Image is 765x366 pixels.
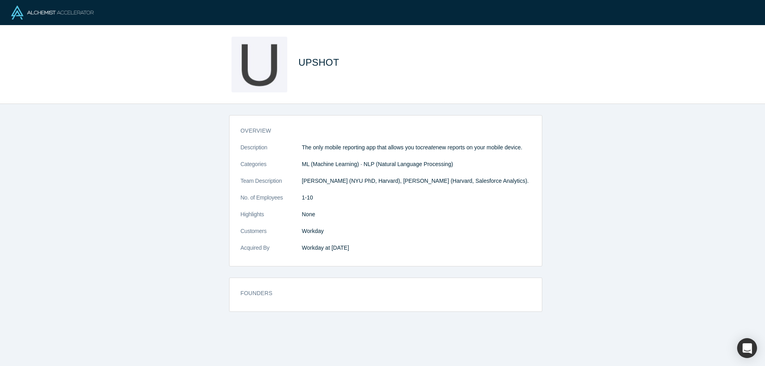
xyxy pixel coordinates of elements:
dt: Acquired By [241,244,302,260]
dd: 1-10 [302,194,531,202]
p: The only mobile reporting app that allows you to new reports on your mobile device. [302,143,531,152]
img: Alchemist Logo [11,6,94,20]
dt: Categories [241,160,302,177]
h3: overview [241,127,520,135]
p: [PERSON_NAME] (NYU PhD, Harvard), [PERSON_NAME] (Harvard, Salesforce Analytics). [302,177,531,185]
dd: Workday at [DATE] [302,244,531,252]
h3: Founders [241,289,520,297]
dt: Customers [241,227,302,244]
span: UPSHOT [298,57,342,68]
img: UPSHOT's Logo [231,37,287,92]
dt: Team Description [241,177,302,194]
em: create [420,144,436,151]
dd: Workday [302,227,531,235]
dt: Highlights [241,210,302,227]
dt: No. of Employees [241,194,302,210]
p: None [302,210,531,219]
dt: Description [241,143,302,160]
span: ML (Machine Learning) · NLP (Natural Language Processing) [302,161,453,167]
